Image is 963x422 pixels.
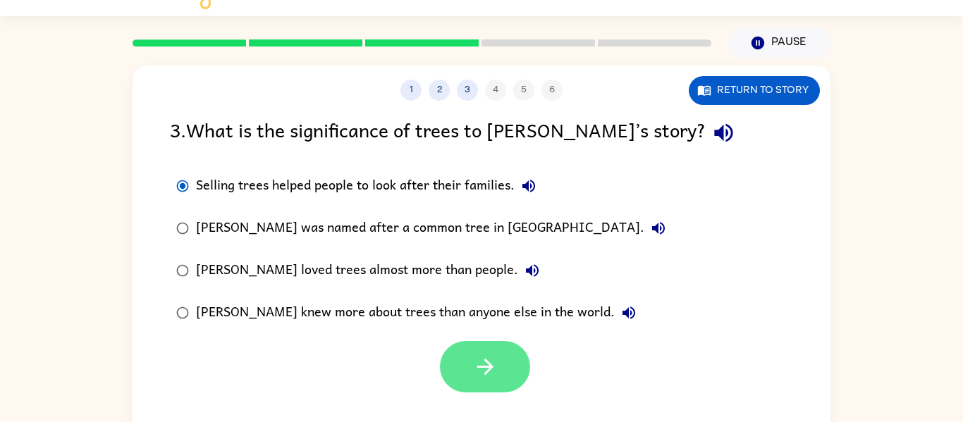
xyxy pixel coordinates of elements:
div: [PERSON_NAME] knew more about trees than anyone else in the world. [196,299,643,327]
button: [PERSON_NAME] loved trees almost more than people. [518,256,546,285]
button: 3 [457,80,478,101]
div: [PERSON_NAME] loved trees almost more than people. [196,256,546,285]
button: Selling trees helped people to look after their families. [515,172,543,200]
div: [PERSON_NAME] was named after a common tree in [GEOGRAPHIC_DATA]. [196,214,673,242]
button: Pause [728,27,830,59]
div: 3 . What is the significance of trees to [PERSON_NAME]’s story? [170,115,793,151]
button: Return to story [689,76,820,105]
button: [PERSON_NAME] knew more about trees than anyone else in the world. [615,299,643,327]
div: Selling trees helped people to look after their families. [196,172,543,200]
button: 2 [429,80,450,101]
button: 1 [400,80,422,101]
button: [PERSON_NAME] was named after a common tree in [GEOGRAPHIC_DATA]. [644,214,673,242]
